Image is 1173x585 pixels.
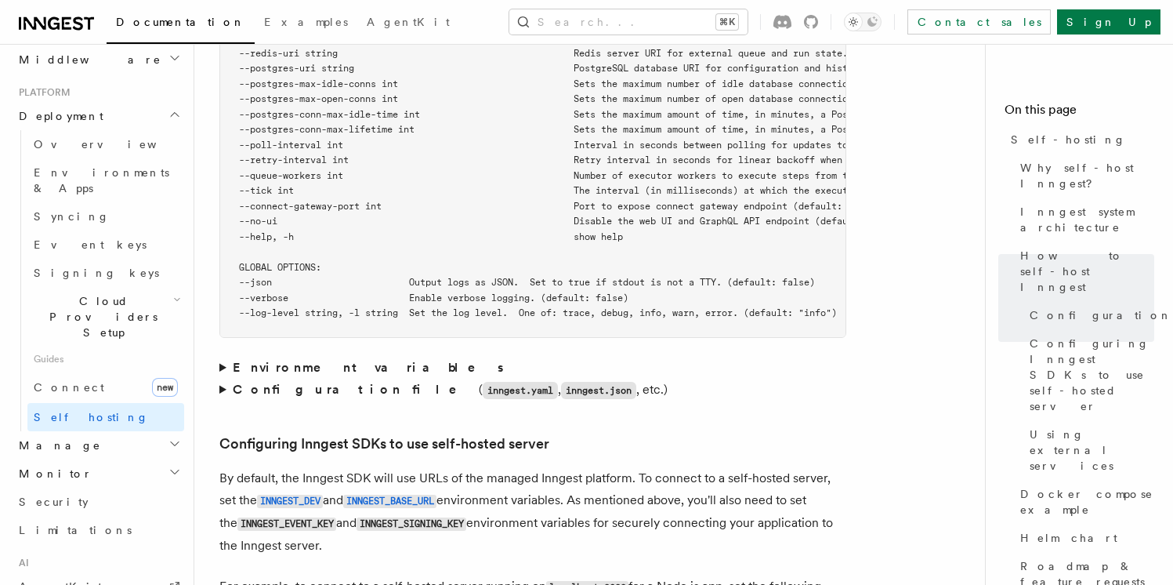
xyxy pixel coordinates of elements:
span: Using external services [1030,427,1154,474]
span: Examples [264,16,348,28]
span: Manage [13,438,101,453]
a: Sign Up [1057,9,1160,35]
code: INNGEST_EVENT_KEY [237,518,336,531]
a: How to self-host Inngest [1014,242,1154,301]
span: new [152,378,178,397]
span: --postgres-conn-max-lifetime int Sets the maximum amount of time, in minutes, a PostgreSQL connec... [239,124,1106,135]
span: Guides [27,347,184,372]
code: INNGEST_DEV [257,495,323,508]
span: Syncing [34,210,110,223]
span: How to self-host Inngest [1020,248,1154,295]
span: Signing keys [34,267,159,279]
summary: Environment variables [219,357,846,379]
span: Overview [34,138,195,151]
span: --verbose Enable verbose logging. (default: false) [239,292,628,303]
span: --tick int The interval (in milliseconds) at which the executor polls the queue (default: 150) [239,185,1029,196]
p: By default, the Inngest SDK will use URLs of the managed Inngest platform. To connect to a self-h... [219,467,846,557]
a: Limitations [13,516,184,544]
a: Inngest system architecture [1014,198,1154,242]
span: Documentation [116,16,245,28]
span: --postgres-conn-max-idle-time int Sets the maximum amount of time, in minutes, a PostgreSQL conne... [239,109,1089,120]
a: Configuration [1023,301,1154,329]
span: AI [13,557,29,569]
a: Examples [255,5,357,42]
span: --retry-interval int Retry interval in seconds for linear backoff when retrying functions - must ... [239,154,1133,165]
a: Helm chart [1014,524,1154,552]
button: Monitor [13,460,184,488]
button: Deployment [13,102,184,130]
a: Syncing [27,202,184,231]
a: Configuring Inngest SDKs to use self-hosted server [219,433,549,455]
span: --connect-gateway-port int Port to expose connect gateway endpoint (default: 8289) [239,201,875,212]
a: AgentKit [357,5,459,42]
span: --postgres-max-idle-conns int Sets the maximum number of idle database connections in the Postgre... [239,78,1128,89]
code: INNGEST_BASE_URL [343,495,436,508]
a: Docker compose example [1014,480,1154,524]
div: Deployment [13,130,184,431]
a: Configuring Inngest SDKs to use self-hosted server [1023,329,1154,420]
a: Connectnew [27,372,184,403]
code: inngest.yaml [483,382,558,399]
a: Documentation [107,5,255,44]
a: INNGEST_BASE_URL [343,492,436,507]
button: Toggle dark mode [844,13,882,31]
span: Deployment [13,108,103,124]
a: Security [13,488,184,516]
span: Platform [13,86,71,99]
code: INNGEST_SIGNING_KEY [357,518,466,531]
strong: Environment variables [233,360,506,375]
span: GLOBAL OPTIONS: [239,262,321,273]
span: Limitations [19,524,132,536]
button: Manage [13,431,184,460]
span: Monitor [13,466,92,481]
span: Configuring Inngest SDKs to use self-hosted server [1030,336,1154,414]
span: --queue-workers int Number of executor workers to execute steps from the queue (default: 100) [239,170,974,181]
kbd: ⌘K [716,14,738,30]
summary: Configuration file(inngest.yaml,inngest.json, etc.) [219,379,846,402]
span: Security [19,496,89,508]
button: Middleware [13,45,184,74]
span: Self-hosting [1011,132,1126,147]
a: Environments & Apps [27,158,184,202]
span: --log-level string, -l string Set the log level. One of: trace, debug, info, warn, error. (defaul... [239,307,837,318]
a: Event keys [27,231,184,259]
span: Cloud Providers Setup [27,293,173,340]
span: --poll-interval int Interval in seconds between polling for updates to apps (default: 0) [239,140,947,151]
span: --no-ui Disable the web UI and GraphQL API endpoint (default: false) [239,216,903,227]
a: Signing keys [27,259,184,287]
strong: Configuration file [233,382,479,397]
span: Helm chart [1020,530,1117,546]
a: Using external services [1023,420,1154,480]
h4: On this page [1005,100,1154,125]
span: --postgres-uri string PostgreSQL database URI for configuration and history persistence. Defaults... [239,63,1095,74]
span: Why self-host Inngest? [1020,160,1154,191]
a: Self hosting [27,403,184,431]
span: Configuration [1030,307,1172,323]
span: Connect [34,381,104,394]
span: Middleware [13,52,161,67]
a: Overview [27,130,184,158]
button: Search...⌘K [509,9,748,35]
a: Why self-host Inngest? [1014,154,1154,198]
a: INNGEST_DEV [257,492,323,507]
span: Inngest system architecture [1020,204,1154,235]
a: Contact sales [907,9,1051,35]
span: AgentKit [367,16,450,28]
span: Docker compose example [1020,486,1154,518]
span: Environments & Apps [34,166,169,194]
span: --json Output logs as JSON. Set to true if stdout is not a TTY. (default: false) [239,277,815,288]
button: Cloud Providers Setup [27,287,184,347]
code: inngest.json [561,382,636,399]
span: Event keys [34,238,147,251]
span: Self hosting [34,411,149,423]
a: Self-hosting [1005,125,1154,154]
span: --help, -h show help [239,231,623,242]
